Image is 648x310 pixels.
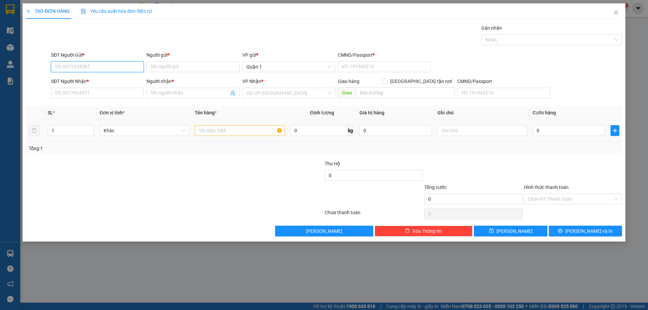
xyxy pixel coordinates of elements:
[51,51,144,59] div: SĐT Người Gửi
[306,227,342,235] span: [PERSON_NAME]
[275,226,373,236] button: [PERSON_NAME]
[81,9,86,14] img: icon
[489,228,494,234] span: save
[496,227,533,235] span: [PERSON_NAME]
[104,125,185,136] span: Khác
[611,125,619,136] button: plus
[310,110,334,115] span: Định lượng
[146,78,239,85] div: Người nhận
[611,128,619,133] span: plus
[29,145,250,152] div: Tổng: 1
[81,8,152,14] span: Yêu cầu xuất hóa đơn điện tử
[424,185,447,190] span: Tổng cước
[325,161,340,166] span: Thu Hộ
[26,9,31,13] span: plus
[324,209,424,221] div: Chưa thanh toán
[405,228,410,234] span: delete
[338,79,359,84] span: Giao hàng
[435,106,530,119] th: Ghi chú
[457,78,550,85] div: CMND/Passport
[242,51,335,59] div: VP gửi
[387,78,455,85] span: [GEOGRAPHIC_DATA] tận nơi
[549,226,622,236] button: printer[PERSON_NAME] và In
[565,227,613,235] span: [PERSON_NAME] và In
[26,8,70,14] span: TẠO ĐƠN HÀNG
[338,51,431,59] div: CMND/Passport
[558,228,563,234] span: printer
[195,110,217,115] span: Tên hàng
[412,227,442,235] span: Xóa Thông tin
[338,87,356,98] span: Giao
[375,226,473,236] button: deleteXóa Thông tin
[48,110,53,115] span: SL
[29,125,39,136] button: delete
[146,51,239,59] div: Người gửi
[359,110,384,115] span: Giá trị hàng
[606,3,625,22] button: Close
[524,185,569,190] label: Hình thức thanh toán
[242,79,261,84] span: VP Nhận
[51,78,144,85] div: SĐT Người Nhận
[347,125,354,136] span: kg
[437,125,527,136] input: Ghi Chú
[230,90,236,96] span: user-add
[195,125,285,136] input: VD: Bàn, Ghế
[359,125,432,136] input: 0
[474,226,547,236] button: save[PERSON_NAME]
[613,10,619,15] span: close
[246,62,331,72] span: Quận 1
[481,25,502,31] label: Gán nhãn
[100,110,125,115] span: Đơn vị tính
[356,87,455,98] input: Dọc đường
[533,110,556,115] span: Cước hàng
